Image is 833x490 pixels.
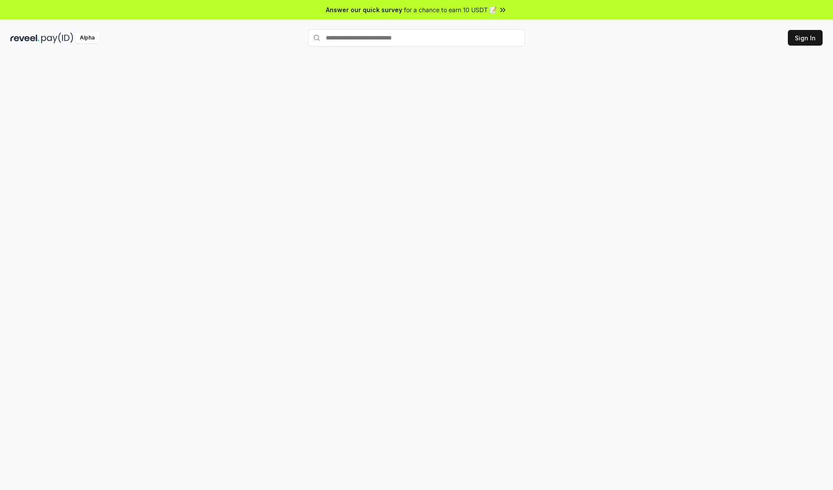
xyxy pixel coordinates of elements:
div: Alpha [75,33,99,43]
span: for a chance to earn 10 USDT 📝 [404,5,497,14]
span: Answer our quick survey [326,5,402,14]
button: Sign In [788,30,823,46]
img: reveel_dark [10,33,39,43]
img: pay_id [41,33,73,43]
